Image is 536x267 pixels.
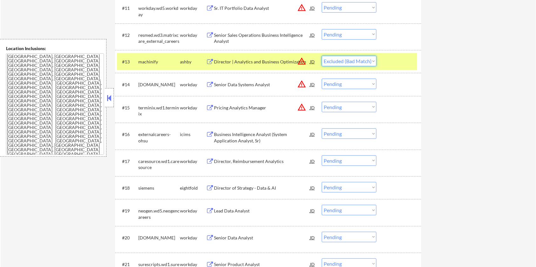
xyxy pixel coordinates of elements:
[122,158,133,165] div: #17
[180,185,206,191] div: eightfold
[309,102,316,113] div: JD
[6,45,104,52] div: Location Inclusions:
[309,79,316,90] div: JD
[180,81,206,88] div: workday
[180,131,206,138] div: icims
[309,232,316,243] div: JD
[180,59,206,65] div: ashby
[122,59,133,65] div: #13
[214,81,310,88] div: Senior Data Systems Analyst
[138,131,180,144] div: externalcareers-ohsu
[214,235,310,241] div: Senior Data Analyst
[122,185,133,191] div: #18
[122,105,133,111] div: #15
[122,235,133,241] div: #20
[297,80,306,88] button: warning_amber
[122,81,133,88] div: #14
[138,185,180,191] div: siemens
[309,56,316,67] div: JD
[214,32,310,44] div: Senior Sales Operations Business Intelligence Analyst
[122,32,133,38] div: #12
[138,158,180,171] div: caresource.wd1.caresource
[309,205,316,216] div: JD
[180,235,206,241] div: workday
[214,59,310,65] div: Director | Analytics and Business Optimization
[297,57,306,66] button: warning_amber
[214,185,310,191] div: Director of Strategy - Data & AI
[138,5,180,17] div: workday.wd5.workday
[214,105,310,111] div: Pricing Analytics Manager
[309,29,316,41] div: JD
[180,105,206,111] div: workday
[122,208,133,214] div: #19
[138,208,180,220] div: neogen.wd5.neogencareers
[214,208,310,214] div: Lead Data Analyst
[138,235,180,241] div: [DOMAIN_NAME]
[180,32,206,38] div: workday
[309,155,316,167] div: JD
[297,3,306,12] button: warning_amber
[214,131,310,144] div: Business Intelligence Analyst (System Application Analyst, Sr)
[214,5,310,11] div: Sr. IT Portfolio Data Analyst
[138,32,180,44] div: resmed.wd3.matrixcare_external_careers
[180,208,206,214] div: workday
[309,2,316,14] div: JD
[180,5,206,11] div: workday
[138,105,180,117] div: terminix.wd1.terminix
[122,131,133,138] div: #16
[297,103,306,112] button: warning_amber
[309,128,316,140] div: JD
[309,182,316,193] div: JD
[138,81,180,88] div: [DOMAIN_NAME]
[138,59,180,65] div: machinify
[180,158,206,165] div: workday
[214,158,310,165] div: Director, Reimbursement Analytics
[122,5,133,11] div: #11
